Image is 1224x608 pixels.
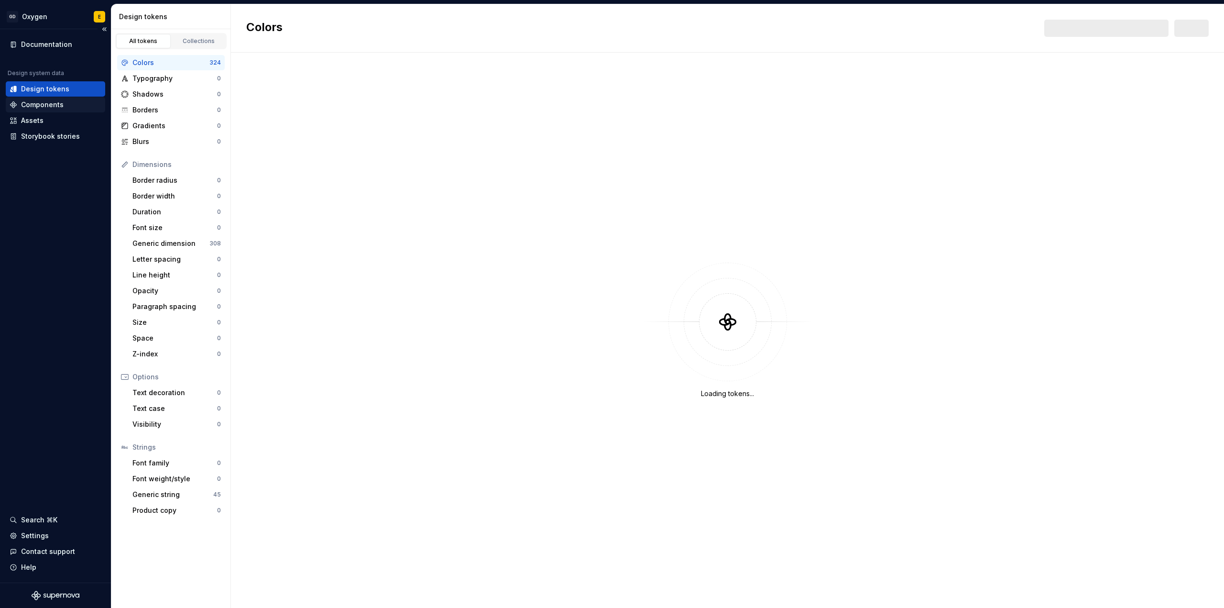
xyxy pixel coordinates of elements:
[132,270,217,280] div: Line height
[21,132,80,141] div: Storybook stories
[217,138,221,145] div: 0
[132,105,217,115] div: Borders
[132,121,217,131] div: Gradients
[217,420,221,428] div: 0
[217,507,221,514] div: 0
[132,442,221,452] div: Strings
[217,122,221,130] div: 0
[6,113,105,128] a: Assets
[132,176,217,185] div: Border radius
[129,315,225,330] a: Size0
[129,283,225,298] a: Opacity0
[132,388,217,398] div: Text decoration
[132,474,217,484] div: Font weight/style
[129,471,225,486] a: Font weight/style0
[217,224,221,232] div: 0
[217,303,221,310] div: 0
[217,208,221,216] div: 0
[217,255,221,263] div: 0
[129,401,225,416] a: Text case0
[6,37,105,52] a: Documentation
[132,191,217,201] div: Border width
[132,318,217,327] div: Size
[129,252,225,267] a: Letter spacing0
[217,177,221,184] div: 0
[132,404,217,413] div: Text case
[132,89,217,99] div: Shadows
[175,37,223,45] div: Collections
[8,69,64,77] div: Design system data
[117,102,225,118] a: Borders0
[21,515,57,525] div: Search ⌘K
[129,503,225,518] a: Product copy0
[129,236,225,251] a: Generic dimension308
[209,59,221,66] div: 324
[7,11,18,22] div: GD
[701,389,754,398] div: Loading tokens...
[217,389,221,397] div: 0
[32,591,79,600] svg: Supernova Logo
[217,319,221,326] div: 0
[217,192,221,200] div: 0
[129,487,225,502] a: Generic string45
[6,512,105,528] button: Search ⌘K
[129,331,225,346] a: Space0
[117,55,225,70] a: Colors324
[21,116,44,125] div: Assets
[119,12,227,22] div: Design tokens
[209,240,221,247] div: 308
[117,71,225,86] a: Typography0
[21,100,64,110] div: Components
[98,22,111,36] button: Collapse sidebar
[129,173,225,188] a: Border radius0
[129,346,225,362] a: Z-index0
[22,12,47,22] div: Oxygen
[117,134,225,149] a: Blurs0
[217,287,221,295] div: 0
[6,528,105,543] a: Settings
[132,223,217,232] div: Font size
[21,84,69,94] div: Design tokens
[217,475,221,483] div: 0
[132,160,221,169] div: Dimensions
[98,13,101,21] div: E
[21,547,75,556] div: Contact support
[217,271,221,279] div: 0
[21,40,72,49] div: Documentation
[129,204,225,220] a: Duration0
[217,350,221,358] div: 0
[129,299,225,314] a: Paragraph spacing0
[217,334,221,342] div: 0
[6,129,105,144] a: Storybook stories
[129,188,225,204] a: Border width0
[132,333,217,343] div: Space
[217,106,221,114] div: 0
[217,405,221,412] div: 0
[217,75,221,82] div: 0
[132,420,217,429] div: Visibility
[132,254,217,264] div: Letter spacing
[129,385,225,400] a: Text decoration0
[129,417,225,432] a: Visibility0
[129,267,225,283] a: Line height0
[246,20,283,37] h2: Colors
[132,458,217,468] div: Font family
[132,349,217,359] div: Z-index
[6,81,105,97] a: Design tokens
[6,560,105,575] button: Help
[132,207,217,217] div: Duration
[132,74,217,83] div: Typography
[6,544,105,559] button: Contact support
[129,220,225,235] a: Font size0
[2,6,109,27] button: GDOxygenE
[132,239,209,248] div: Generic dimension
[132,286,217,296] div: Opacity
[132,490,213,499] div: Generic string
[129,455,225,471] a: Font family0
[217,459,221,467] div: 0
[132,372,221,382] div: Options
[21,531,49,541] div: Settings
[6,97,105,112] a: Components
[132,506,217,515] div: Product copy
